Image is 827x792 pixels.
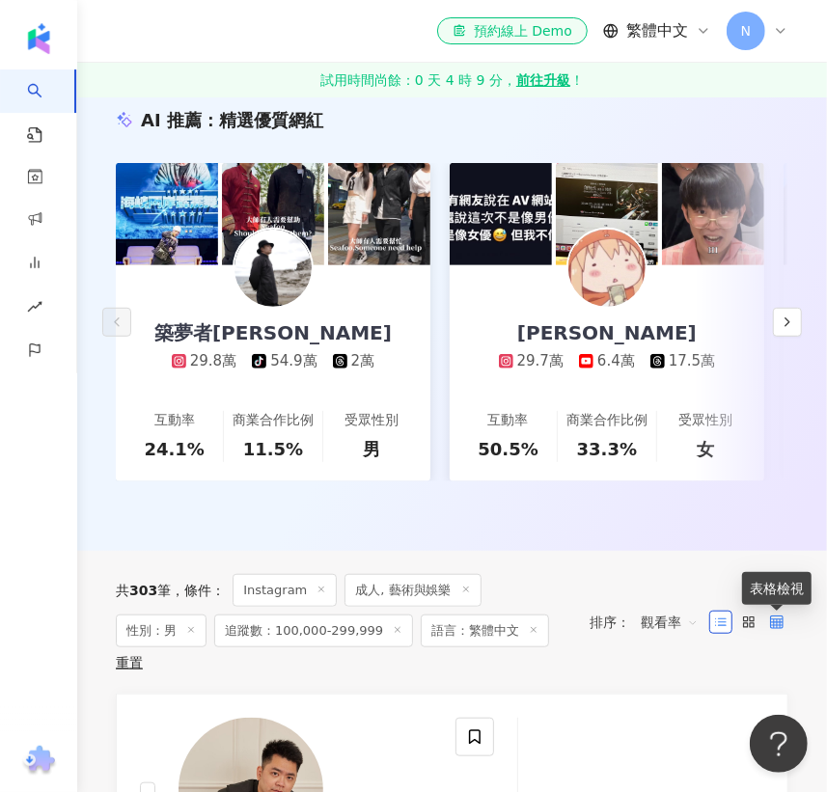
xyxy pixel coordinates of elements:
[678,411,732,430] div: 受眾性別
[219,110,323,130] span: 精選優質網紅
[450,163,552,265] img: post-image
[214,614,413,647] span: 追蹤數：100,000-299,999
[641,607,699,638] span: 觀看率
[669,351,715,371] div: 17.5萬
[516,70,570,90] strong: 前往升級
[116,614,207,647] span: 性別：男
[222,163,324,265] img: post-image
[742,572,812,605] div: 表格檢視
[488,411,529,430] div: 互動率
[453,21,572,41] div: 預約線上 Demo
[234,230,312,307] img: KOL Avatar
[363,437,380,461] div: 男
[437,17,588,44] a: 預約線上 Demo
[23,23,54,54] img: logo icon
[568,230,646,307] img: KOL Avatar
[171,583,225,598] span: 條件 ：
[116,265,430,481] a: 築夢者[PERSON_NAME]29.8萬54.9萬2萬互動率24.1%商業合作比例11.5%受眾性別男
[144,437,204,461] div: 24.1%
[517,351,564,371] div: 29.7萬
[27,287,42,331] span: rise
[697,437,714,461] div: 女
[233,411,314,430] div: 商業合作比例
[421,614,549,647] span: 語言：繁體中文
[20,746,58,777] img: chrome extension
[345,411,399,430] div: 受眾性別
[478,437,538,461] div: 50.5%
[77,63,827,97] a: 試用時間尚餘：0 天 4 時 9 分，前往升級！
[577,437,637,461] div: 33.3%
[141,108,323,132] div: AI 推薦 ：
[662,163,764,265] img: post-image
[116,583,171,598] div: 共 筆
[626,20,688,41] span: 繁體中文
[345,574,481,607] span: 成人, 藝術與娛樂
[116,655,143,670] div: 重置
[190,351,236,371] div: 29.8萬
[154,411,195,430] div: 互動率
[129,583,157,598] span: 303
[27,69,66,145] a: search
[116,163,218,265] img: post-image
[590,607,709,638] div: 排序：
[243,437,303,461] div: 11.5%
[498,319,716,346] div: [PERSON_NAME]
[741,20,751,41] span: N
[450,265,764,481] a: [PERSON_NAME]29.7萬6.4萬17.5萬互動率50.5%商業合作比例33.3%受眾性別女
[328,163,430,265] img: post-image
[566,411,648,430] div: 商業合作比例
[135,319,411,346] div: 築夢者[PERSON_NAME]
[351,351,375,371] div: 2萬
[597,351,635,371] div: 6.4萬
[750,715,808,773] iframe: Help Scout Beacon - Open
[233,574,337,607] span: Instagram
[270,351,317,371] div: 54.9萬
[556,163,658,265] img: post-image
